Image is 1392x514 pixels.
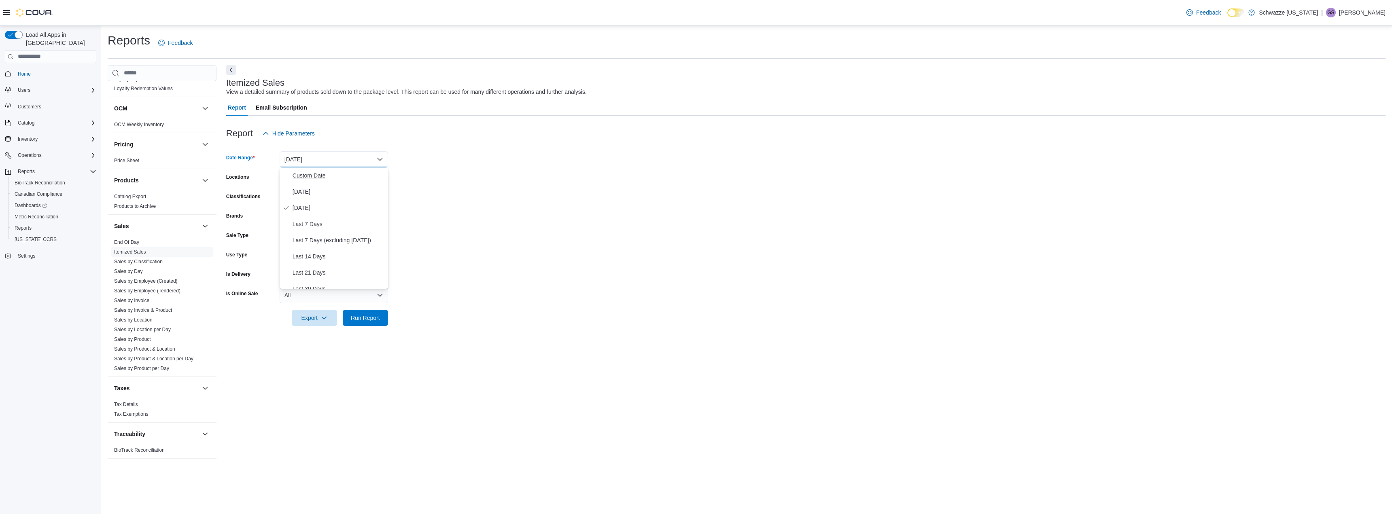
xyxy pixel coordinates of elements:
h3: Pricing [114,140,133,148]
span: Dashboards [11,201,96,210]
a: Customers [15,102,45,112]
a: Sales by Product [114,336,151,342]
a: BioTrack Reconciliation [11,178,68,188]
span: Feedback [1196,8,1221,17]
span: Sales by Employee (Tendered) [114,288,180,294]
a: [US_STATE] CCRS [11,235,60,244]
button: Sales [200,221,210,231]
span: Report [228,99,246,116]
span: Custom Date [293,171,385,180]
h3: Products [114,176,139,184]
span: Last 7 Days (excluding [DATE]) [293,235,385,245]
button: Inventory [2,133,100,145]
div: Loyalty [108,74,216,97]
span: Export [297,310,332,326]
a: Loyalty Redemption Values [114,86,173,91]
a: Dashboards [11,201,50,210]
button: Metrc Reconciliation [8,211,100,222]
div: Taxes [108,400,216,422]
a: Metrc Reconciliation [11,212,62,222]
span: Inventory [15,134,96,144]
span: Reports [15,167,96,176]
a: OCM Weekly Inventory [114,122,164,127]
button: Reports [2,166,100,177]
span: Sales by Day [114,268,143,275]
span: Loyalty Redemption Values [114,85,173,92]
span: Last 21 Days [293,268,385,277]
span: Canadian Compliance [11,189,96,199]
span: Run Report [351,314,380,322]
a: Settings [15,251,38,261]
span: Products to Archive [114,203,156,209]
p: Schwazze [US_STATE] [1259,8,1318,17]
span: Load All Apps in [GEOGRAPHIC_DATA] [23,31,96,47]
span: Sales by Product & Location [114,346,175,352]
a: Sales by Product per Day [114,366,169,371]
button: Next [226,65,236,75]
a: Canadian Compliance [11,189,66,199]
h3: Traceability [114,430,145,438]
label: Classifications [226,193,261,200]
span: Sales by Invoice [114,297,149,304]
a: Home [15,69,34,79]
button: Reports [15,167,38,176]
span: Sales by Product per Day [114,365,169,372]
span: Inventory [18,136,38,142]
button: Pricing [114,140,199,148]
a: Loyalty Adjustments [114,76,157,82]
label: Date Range [226,154,255,161]
label: Brands [226,213,243,219]
span: Metrc Reconciliation [15,214,58,220]
span: OCM Weekly Inventory [114,121,164,128]
a: Sales by Location per Day [114,327,171,332]
span: Users [15,85,96,95]
span: Customers [15,102,96,112]
a: Reports [11,223,35,233]
label: Sale Type [226,232,248,239]
button: Customers [2,101,100,112]
span: BioTrack Reconciliation [11,178,96,188]
a: Sales by Employee (Created) [114,278,178,284]
button: Sales [114,222,199,230]
button: Pricing [200,140,210,149]
span: Last 30 Days [293,284,385,294]
span: Sales by Invoice & Product [114,307,172,313]
span: GS [1327,8,1334,17]
a: Sales by Location [114,317,153,323]
span: Home [15,69,96,79]
button: Taxes [200,383,210,393]
a: Catalog Export [114,194,146,199]
a: End Of Day [114,239,139,245]
a: Feedback [155,35,196,51]
button: Canadian Compliance [8,188,100,200]
span: Washington CCRS [11,235,96,244]
div: Products [108,192,216,214]
label: Use Type [226,252,247,258]
a: Tax Details [114,402,138,407]
span: Reports [15,225,32,231]
h1: Reports [108,32,150,49]
a: Sales by Invoice & Product [114,307,172,313]
a: Price Sheet [114,158,139,163]
div: Select listbox [280,167,388,289]
p: | [1321,8,1323,17]
div: Traceability [108,445,216,458]
button: OCM [200,104,210,113]
span: Settings [18,253,35,259]
button: BioTrack Reconciliation [8,177,100,188]
div: Pricing [108,156,216,169]
h3: Taxes [114,384,130,392]
h3: Itemized Sales [226,78,284,88]
div: Sales [108,237,216,377]
a: Sales by Product & Location per Day [114,356,193,362]
button: OCM [114,104,199,112]
img: Cova [16,8,53,17]
a: BioTrack Reconciliation [114,447,165,453]
span: Sales by Classification [114,258,163,265]
span: [DATE] [293,203,385,213]
span: Catalog [18,120,34,126]
span: Home [18,71,31,77]
a: Itemized Sales [114,249,146,255]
